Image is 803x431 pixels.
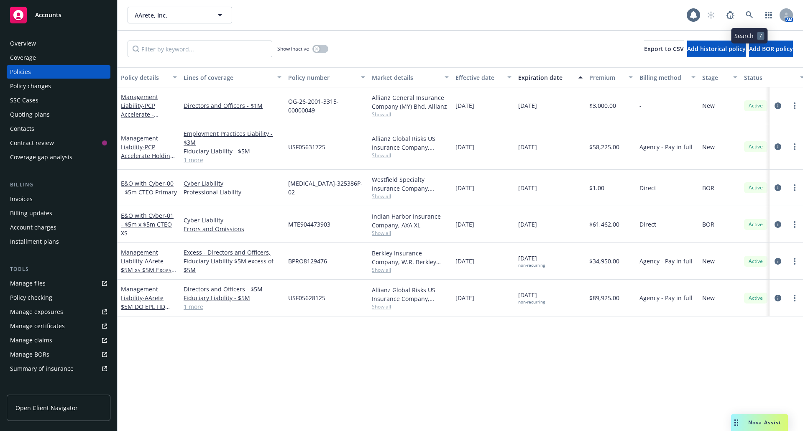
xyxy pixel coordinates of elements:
[7,334,110,347] a: Manage claims
[455,220,474,229] span: [DATE]
[699,67,741,87] button: Stage
[121,257,176,283] span: - AArete $5M xs $5M Excess DO FID Runoff
[121,285,165,319] a: Management Liability
[639,220,656,229] span: Direct
[10,192,33,206] div: Invoices
[518,220,537,229] span: [DATE]
[372,286,449,303] div: Allianz Global Risks US Insurance Company, Allianz
[747,294,764,302] span: Active
[372,93,449,111] div: Allianz General Insurance Company (MY) Bhd, Allianz
[7,79,110,93] a: Policy changes
[372,73,440,82] div: Market details
[7,277,110,290] a: Manage files
[7,150,110,164] a: Coverage gap analysis
[639,184,656,192] span: Direct
[747,258,764,265] span: Active
[455,293,474,302] span: [DATE]
[10,207,52,220] div: Billing updates
[128,41,272,57] input: Filter by keyword...
[10,334,52,347] div: Manage claims
[10,94,38,107] div: SSC Cases
[518,254,545,268] span: [DATE]
[639,257,693,265] span: Agency - Pay in full
[372,303,449,310] span: Show all
[589,101,616,110] span: $3,000.00
[10,122,34,135] div: Contacts
[7,3,110,27] a: Accounts
[747,102,764,110] span: Active
[518,263,545,268] div: non-recurring
[121,134,176,168] a: Management Liability
[790,101,800,111] a: more
[10,136,54,150] div: Contract review
[10,235,59,248] div: Installment plans
[7,265,110,273] div: Tools
[773,256,783,266] a: circleInformation
[455,101,474,110] span: [DATE]
[121,212,174,237] span: - 01 - $5m x $5m CTEO XS
[687,41,746,57] button: Add historical policy
[372,212,449,230] div: Indian Harbor Insurance Company, AXA XL
[687,45,746,53] span: Add historical policy
[184,101,281,110] a: Directors and Officers - $1M
[372,230,449,237] span: Show all
[184,302,281,311] a: 1 more
[7,362,110,375] a: Summary of insurance
[589,293,619,302] span: $89,925.00
[518,291,545,305] span: [DATE]
[10,79,51,93] div: Policy changes
[180,67,285,87] button: Lines of coverage
[121,212,174,237] a: E&O with Cyber
[702,184,714,192] span: BOR
[773,101,783,111] a: circleInformation
[644,45,684,53] span: Export to CSV
[7,94,110,107] a: SSC Cases
[184,248,281,274] a: Excess - Directors and Officers, Fiduciary Liability $5M excess of $5M
[10,277,46,290] div: Manage files
[455,257,474,265] span: [DATE]
[586,67,636,87] button: Premium
[455,143,474,151] span: [DATE]
[702,293,715,302] span: New
[121,102,174,145] span: - PCP Accelerate - [GEOGRAPHIC_DATA] LAP - Limits part of US Master Policy
[741,7,758,23] a: Search
[644,41,684,57] button: Export to CSV
[702,73,728,82] div: Stage
[7,235,110,248] a: Installment plans
[184,179,281,188] a: Cyber Liability
[589,143,619,151] span: $58,225.00
[790,219,800,230] a: more
[10,348,49,361] div: Manage BORs
[10,291,52,304] div: Policy checking
[285,67,368,87] button: Policy number
[7,291,110,304] a: Policy checking
[288,179,365,196] span: [MEDICAL_DATA]-325386P-02
[10,319,65,333] div: Manage certificates
[10,37,36,50] div: Overview
[518,184,537,192] span: [DATE]
[10,305,63,319] div: Manage exposures
[121,93,174,145] a: Management Liability
[372,266,449,273] span: Show all
[518,143,537,151] span: [DATE]
[7,122,110,135] a: Contacts
[7,305,110,319] a: Manage exposures
[749,45,793,53] span: Add BOR policy
[7,348,110,361] a: Manage BORs
[760,7,777,23] a: Switch app
[790,183,800,193] a: more
[35,12,61,18] span: Accounts
[702,143,715,151] span: New
[455,184,474,192] span: [DATE]
[455,73,502,82] div: Effective date
[118,67,180,87] button: Policy details
[288,293,325,302] span: USF05628125
[288,143,325,151] span: USF05631725
[10,150,72,164] div: Coverage gap analysis
[702,220,714,229] span: BOR
[10,221,56,234] div: Account charges
[121,248,174,283] a: Management Liability
[639,293,693,302] span: Agency - Pay in full
[184,293,281,302] a: Fiduciary Liability - $5M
